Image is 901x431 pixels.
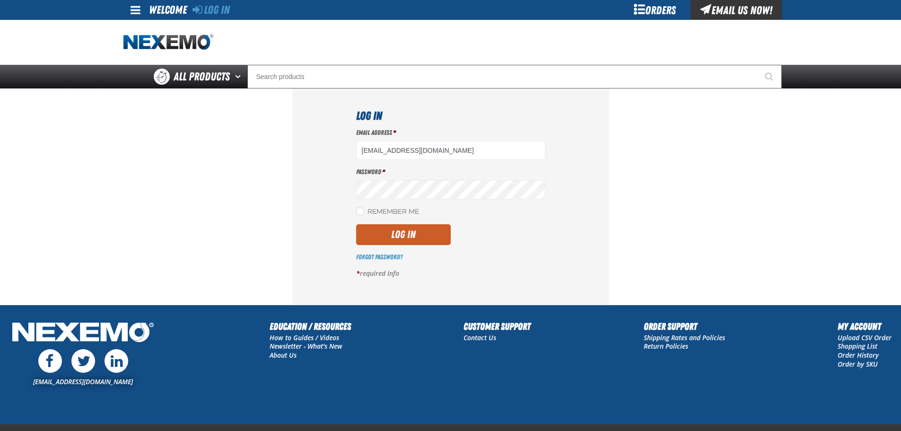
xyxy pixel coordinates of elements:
[464,333,496,342] a: Contact Us
[174,68,230,85] span: All Products
[247,65,782,88] input: Search
[123,34,213,51] img: Nexemo logo
[356,208,419,217] label: Remember Me
[270,333,339,342] a: How to Guides / Videos
[838,360,878,369] a: Order by SKU
[270,351,297,360] a: About Us
[838,351,879,360] a: Order History
[270,319,351,334] h2: Education / Resources
[123,34,213,51] a: Home
[356,253,402,261] a: Forgot Password?
[356,107,545,124] h1: Log In
[33,377,133,386] a: [EMAIL_ADDRESS][DOMAIN_NAME]
[464,319,531,334] h2: Customer Support
[9,319,157,347] img: Nexemo Logo
[644,319,725,334] h2: Order Support
[838,319,892,334] h2: My Account
[838,333,892,342] a: Upload CSV Order
[356,269,545,278] p: required info
[758,65,782,88] button: Start Searching
[356,128,545,137] label: Email Address
[232,65,247,88] button: Open All Products pages
[838,342,877,351] a: Shopping List
[644,333,725,342] a: Shipping Rates and Policies
[270,342,342,351] a: Newsletter - What's New
[356,167,545,176] label: Password
[356,208,364,215] input: Remember Me
[644,342,688,351] a: Return Policies
[356,224,451,245] button: Log In
[192,3,230,17] a: Log In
